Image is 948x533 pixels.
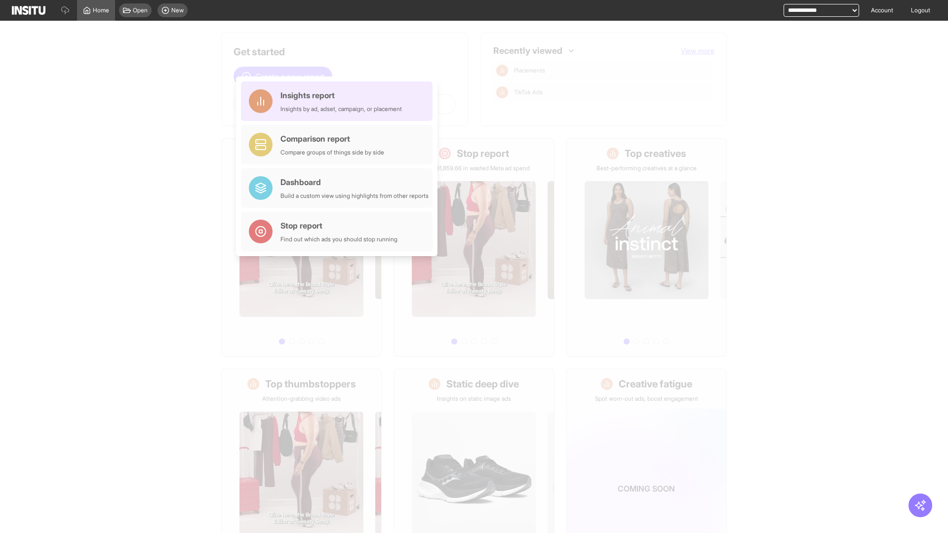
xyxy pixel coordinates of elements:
[280,105,402,113] div: Insights by ad, adset, campaign, or placement
[171,6,184,14] span: New
[280,235,397,243] div: Find out which ads you should stop running
[12,6,45,15] img: Logo
[280,176,429,188] div: Dashboard
[280,192,429,200] div: Build a custom view using highlights from other reports
[280,133,384,145] div: Comparison report
[133,6,148,14] span: Open
[93,6,109,14] span: Home
[280,149,384,156] div: Compare groups of things side by side
[280,89,402,101] div: Insights report
[280,220,397,231] div: Stop report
